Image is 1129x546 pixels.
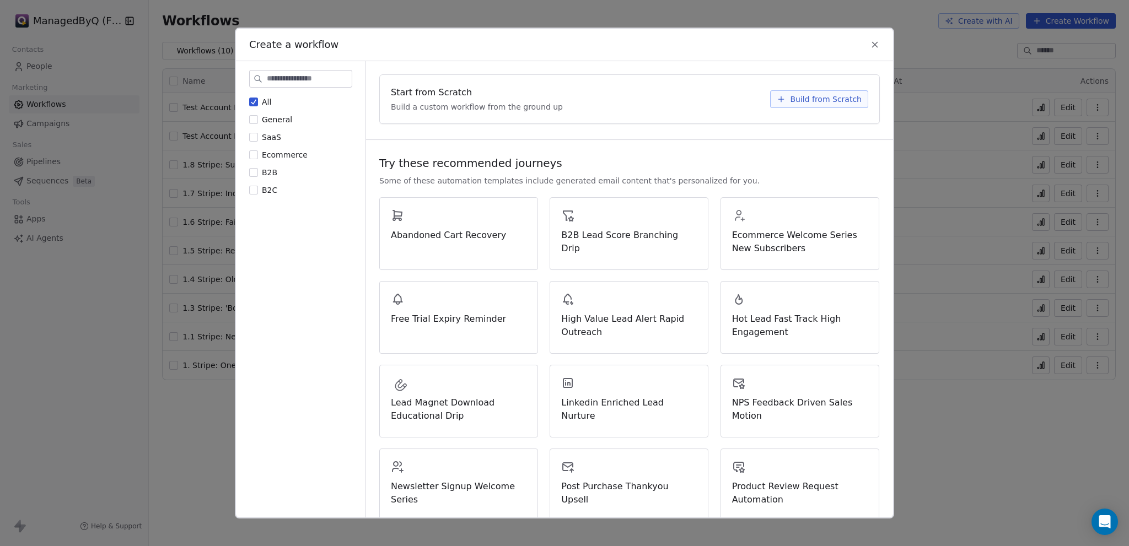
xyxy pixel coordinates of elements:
[561,229,697,255] span: B2B Lead Score Branching Drip
[561,396,697,423] span: Linkedin Enriched Lead Nurture
[732,480,868,506] span: Product Review Request Automation
[379,155,562,171] span: Try these recommended journeys
[249,37,338,52] span: Create a workflow
[262,186,277,194] span: B2C
[561,480,697,506] span: Post Purchase Thankyou Upsell
[391,312,526,326] span: Free Trial Expiry Reminder
[262,115,292,124] span: General
[732,396,868,423] span: NPS Feedback Driven Sales Motion
[379,175,760,186] span: Some of these automation templates include generated email content that's personalized for you.
[1092,509,1118,535] div: Open Intercom Messenger
[249,96,258,107] button: All
[262,150,308,159] span: Ecommerce
[391,86,472,99] span: Start from Scratch
[732,229,868,255] span: Ecommerce Welcome Series New Subscribers
[391,396,526,423] span: Lead Magnet Download Educational Drip
[262,98,271,106] span: All
[732,312,868,339] span: Hot Lead Fast Track High Engagement
[249,185,258,196] button: B2C
[391,229,526,242] span: Abandoned Cart Recovery
[790,94,862,105] span: Build from Scratch
[391,101,563,112] span: Build a custom workflow from the ground up
[249,114,258,125] button: General
[249,149,258,160] button: Ecommerce
[561,312,697,339] span: High Value Lead Alert Rapid Outreach
[249,132,258,143] button: SaaS
[249,167,258,178] button: B2B
[770,90,868,108] button: Build from Scratch
[262,133,281,142] span: SaaS
[391,480,526,506] span: Newsletter Signup Welcome Series
[262,168,277,177] span: B2B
